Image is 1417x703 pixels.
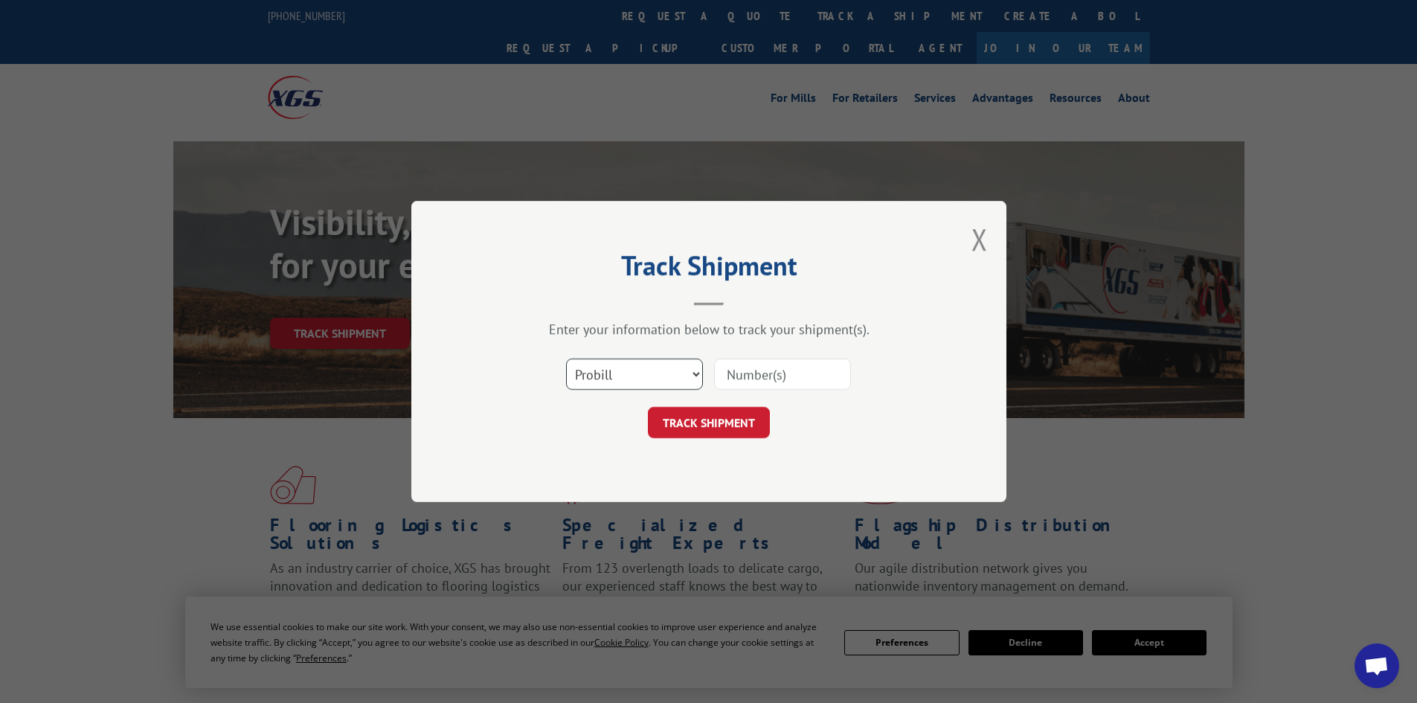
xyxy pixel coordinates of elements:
input: Number(s) [714,359,851,390]
div: Enter your information below to track your shipment(s). [486,321,932,338]
h2: Track Shipment [486,255,932,283]
button: Close modal [971,219,988,259]
div: Open chat [1355,643,1399,688]
button: TRACK SHIPMENT [648,407,770,438]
